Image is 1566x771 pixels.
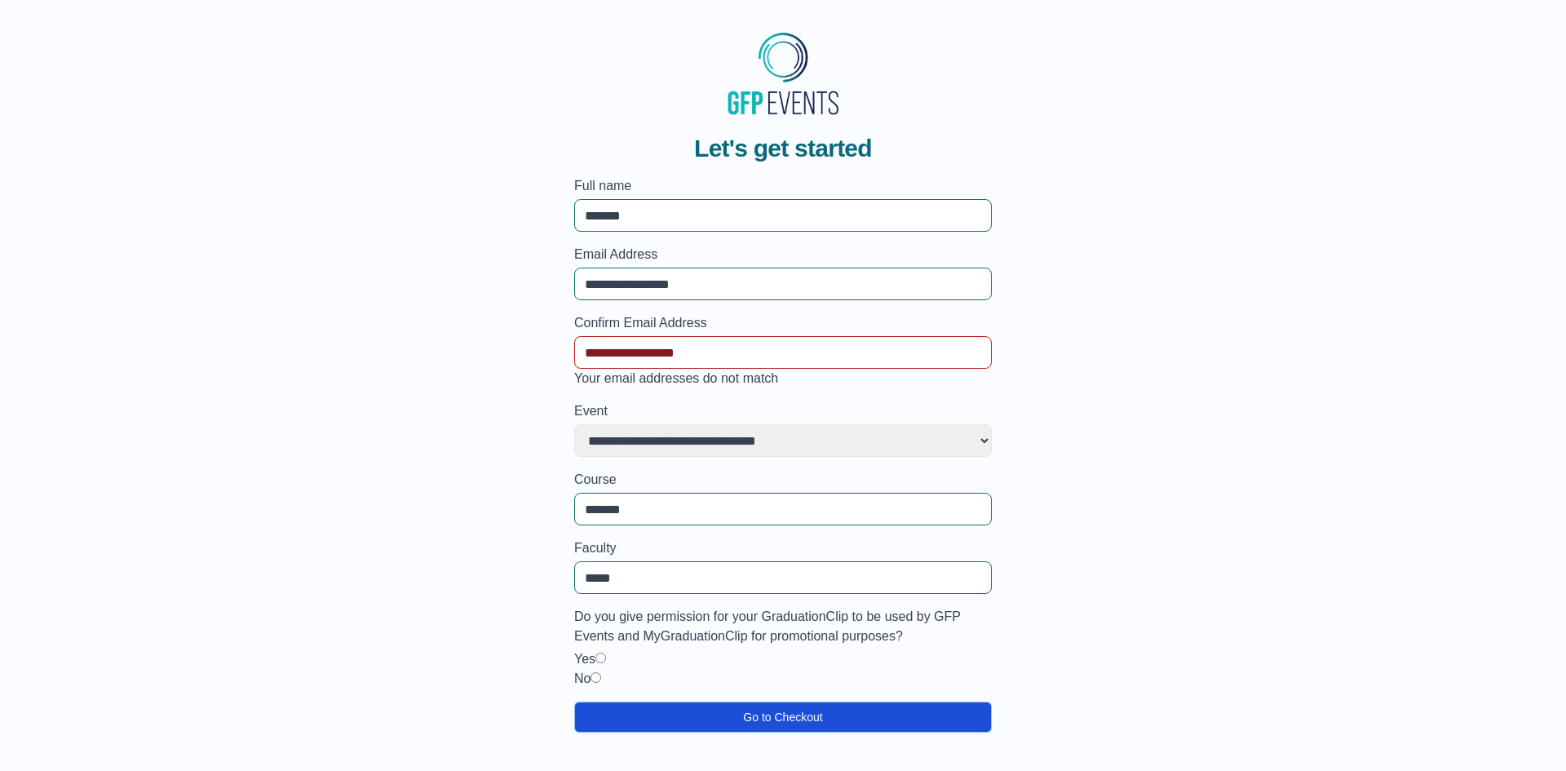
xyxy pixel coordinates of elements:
[574,607,992,646] label: Do you give permission for your GraduationClip to be used by GFP Events and MyGraduationClip for ...
[574,470,992,490] label: Course
[574,245,992,264] label: Email Address
[574,652,595,666] label: Yes
[574,671,591,685] label: No
[574,538,992,558] label: Faculty
[574,176,992,196] label: Full name
[574,371,778,385] span: Your email addresses do not match
[574,313,992,333] label: Confirm Email Address
[574,401,992,421] label: Event
[694,134,872,163] span: Let's get started
[722,26,844,121] img: MyGraduationClip
[574,702,992,733] button: Go to Checkout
